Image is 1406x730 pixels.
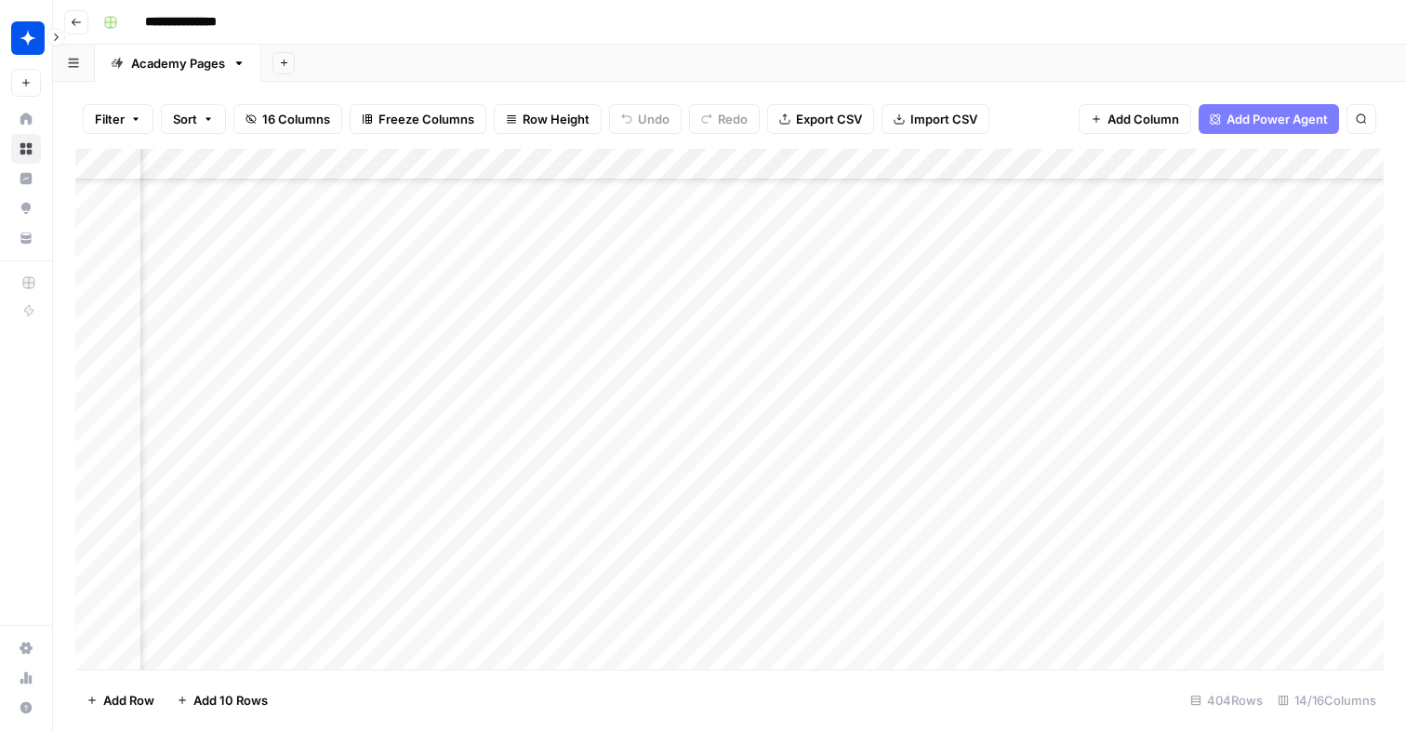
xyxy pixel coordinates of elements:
div: 14/16 Columns [1270,685,1384,715]
span: Filter [95,110,125,128]
span: Redo [718,110,748,128]
button: Row Height [494,104,602,134]
button: Undo [609,104,682,134]
div: 404 Rows [1183,685,1270,715]
a: Settings [11,633,41,663]
span: Add 10 Rows [193,691,268,710]
a: Browse [11,134,41,164]
button: Add 10 Rows [166,685,279,715]
a: Opportunities [11,193,41,223]
span: Export CSV [796,110,862,128]
div: Academy Pages [131,54,225,73]
span: Row Height [523,110,590,128]
button: Filter [83,104,153,134]
a: Academy Pages [95,45,261,82]
span: 16 Columns [262,110,330,128]
button: Import CSV [882,104,989,134]
button: Workspace: Wiz [11,15,41,61]
button: Redo [689,104,760,134]
button: 16 Columns [233,104,342,134]
button: Add Column [1079,104,1191,134]
span: Freeze Columns [378,110,474,128]
img: Wiz Logo [11,21,45,55]
button: Help + Support [11,693,41,723]
a: Insights [11,164,41,193]
span: Sort [173,110,197,128]
button: Freeze Columns [350,104,486,134]
span: Add Power Agent [1227,110,1328,128]
a: Usage [11,663,41,693]
button: Export CSV [767,104,874,134]
button: Add Row [75,685,166,715]
a: Home [11,104,41,134]
button: Sort [161,104,226,134]
span: Import CSV [910,110,977,128]
span: Undo [638,110,670,128]
button: Add Power Agent [1199,104,1339,134]
a: Your Data [11,223,41,253]
span: Add Column [1108,110,1179,128]
span: Add Row [103,691,154,710]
